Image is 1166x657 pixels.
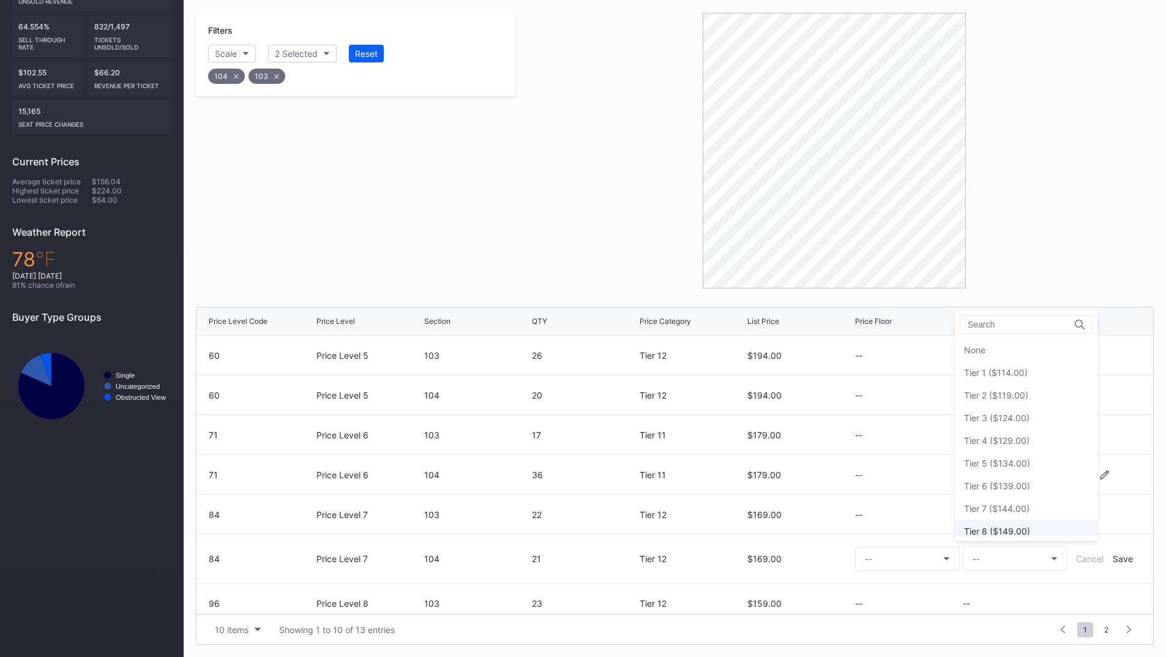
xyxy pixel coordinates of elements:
[1077,622,1093,637] span: 1
[532,598,637,609] div: 23
[855,470,960,480] div: --
[973,554,980,564] div: --
[964,481,1030,491] div: Tier 6 ($139.00)
[747,509,852,520] div: $169.00
[1113,554,1133,564] div: Save
[865,554,872,564] div: --
[964,435,1030,446] div: Tier 4 ($129.00)
[532,470,637,480] div: 36
[964,458,1030,468] div: Tier 5 ($134.00)
[209,621,267,638] button: 10 items
[855,547,960,571] button: --
[964,367,1028,378] div: Tier 1 ($114.00)
[532,430,637,440] div: 17
[640,509,744,520] div: Tier 12
[532,509,637,520] div: 22
[855,430,960,440] div: --
[964,526,1030,536] div: Tier 8 ($149.00)
[209,470,313,480] div: 71
[964,413,1030,423] div: Tier 3 ($124.00)
[964,390,1028,400] div: Tier 2 ($119.00)
[209,430,313,440] div: 71
[316,509,421,520] div: Price Level 7
[963,547,1067,571] button: --
[855,598,960,609] div: --
[1098,622,1115,637] span: 2
[424,598,529,609] div: 103
[747,430,852,440] div: $179.00
[968,320,1075,329] input: Search
[215,625,249,635] div: 10 items
[1076,554,1104,564] div: Cancel
[640,598,744,609] div: Tier 12
[209,554,313,564] div: 84
[424,430,529,440] div: 103
[316,470,421,480] div: Price Level 6
[532,554,637,564] div: 21
[747,598,852,609] div: $159.00
[640,554,744,564] div: Tier 12
[963,598,1067,609] div: --
[424,554,529,564] div: 104
[964,503,1030,514] div: Tier 7 ($144.00)
[316,554,421,564] div: Price Level 7
[209,509,313,520] div: 84
[747,470,852,480] div: $179.00
[316,598,421,609] div: Price Level 8
[640,470,744,480] div: Tier 11
[424,509,529,520] div: 103
[747,554,852,564] div: $169.00
[209,598,313,609] div: 96
[316,430,421,440] div: Price Level 6
[424,470,529,480] div: 104
[855,509,960,520] div: --
[279,625,395,635] div: Showing 1 to 10 of 13 entries
[640,430,744,440] div: Tier 11
[964,345,985,355] div: None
